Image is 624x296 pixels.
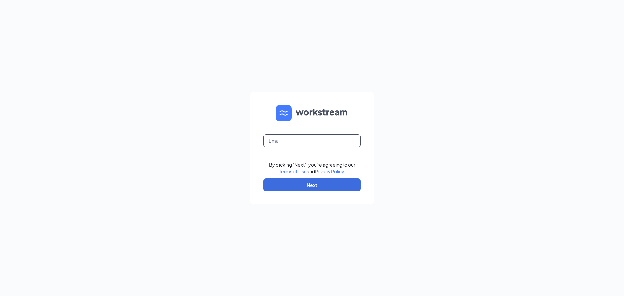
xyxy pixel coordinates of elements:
[263,178,361,191] button: Next
[263,134,361,147] input: Email
[276,105,348,121] img: WS logo and Workstream text
[279,168,307,174] a: Terms of Use
[269,161,355,174] div: By clicking "Next", you're agreeing to our and .
[315,168,344,174] a: Privacy Policy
